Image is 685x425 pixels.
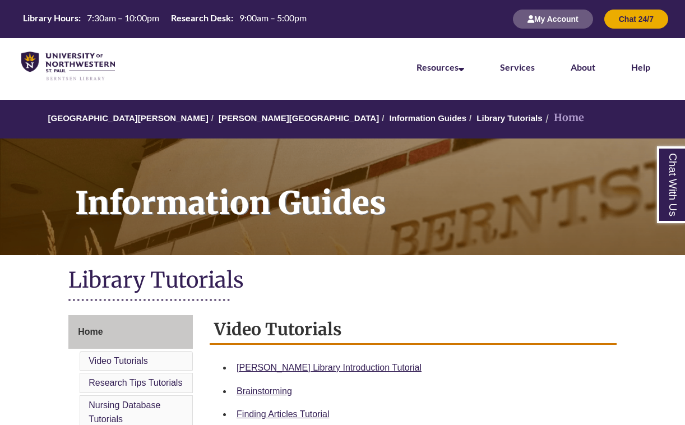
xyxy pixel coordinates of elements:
[543,110,584,126] li: Home
[604,14,668,24] a: Chat 24/7
[237,386,292,396] a: Brainstorming
[87,12,159,23] span: 7:30am – 10:00pm
[166,12,235,24] th: Research Desk:
[89,400,160,424] a: Nursing Database Tutorials
[219,113,379,123] a: [PERSON_NAME][GEOGRAPHIC_DATA]
[68,315,193,349] a: Home
[68,266,617,296] h1: Library Tutorials
[18,12,311,27] a: Hours Today
[237,363,422,372] a: [PERSON_NAME] Library Introduction Tutorial
[78,327,103,336] span: Home
[237,409,329,419] a: Finding Articles Tutorial
[631,62,650,72] a: Help
[210,315,617,345] h2: Video Tutorials
[48,113,209,123] a: [GEOGRAPHIC_DATA][PERSON_NAME]
[513,14,593,24] a: My Account
[604,10,668,29] button: Chat 24/7
[63,138,685,241] h1: Information Guides
[18,12,311,26] table: Hours Today
[513,10,593,29] button: My Account
[476,113,542,123] a: Library Tutorials
[89,378,182,387] a: Research Tips Tutorials
[21,52,115,81] img: UNWSP Library Logo
[18,12,82,24] th: Library Hours:
[571,62,595,72] a: About
[89,356,148,366] a: Video Tutorials
[500,62,535,72] a: Services
[416,62,464,72] a: Resources
[239,12,307,23] span: 9:00am – 5:00pm
[389,113,466,123] a: Information Guides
